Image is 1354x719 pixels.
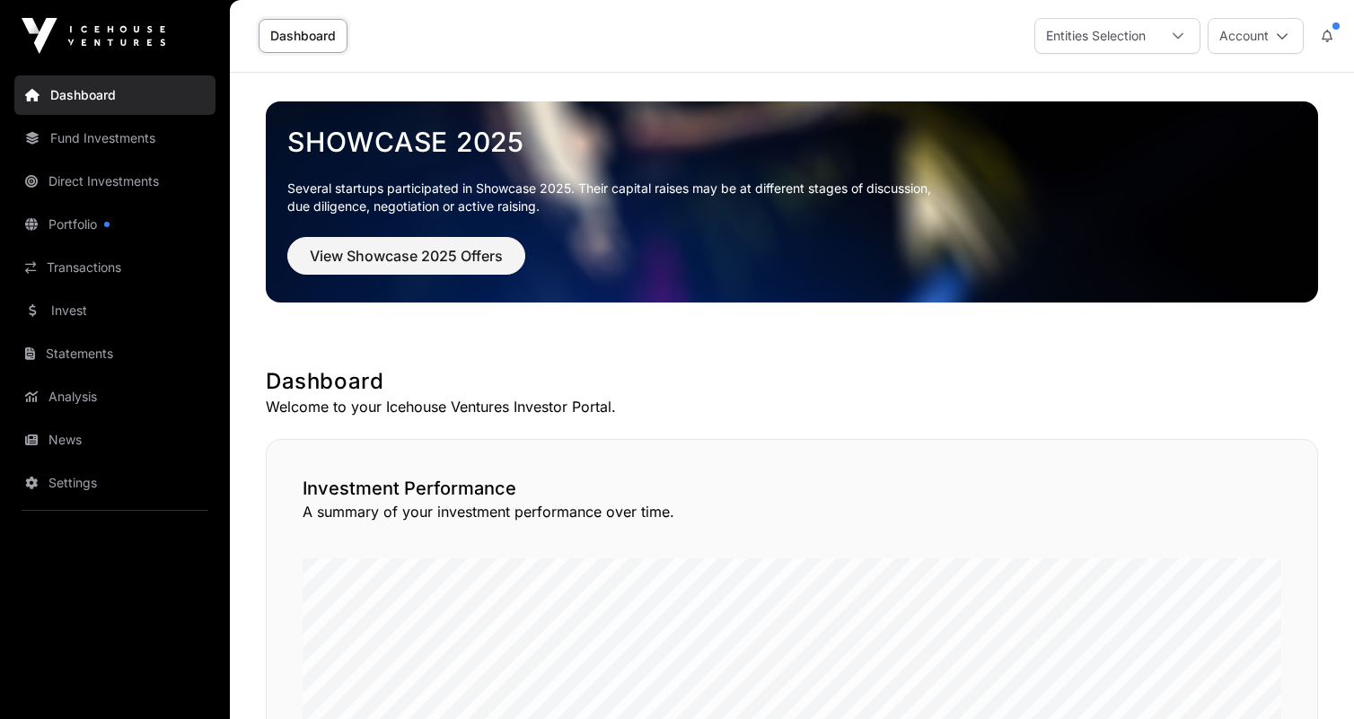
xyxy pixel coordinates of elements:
a: Portfolio [14,205,215,244]
a: View Showcase 2025 Offers [287,255,525,273]
a: Statements [14,334,215,373]
span: View Showcase 2025 Offers [310,245,503,267]
p: A summary of your investment performance over time. [303,501,1281,522]
img: Icehouse Ventures Logo [22,18,165,54]
p: Several startups participated in Showcase 2025. Their capital raises may be at different stages o... [287,180,1297,215]
div: Entities Selection [1035,19,1156,53]
a: Fund Investments [14,118,215,158]
h2: Investment Performance [303,476,1281,501]
button: View Showcase 2025 Offers [287,237,525,275]
a: Invest [14,291,215,330]
a: Dashboard [14,75,215,115]
a: Analysis [14,377,215,416]
a: Dashboard [259,19,347,53]
a: Showcase 2025 [287,126,1297,158]
button: Account [1208,18,1304,54]
p: Welcome to your Icehouse Ventures Investor Portal. [266,396,1318,417]
a: Transactions [14,248,215,287]
a: News [14,420,215,460]
img: Showcase 2025 [266,101,1318,303]
a: Direct Investments [14,162,215,201]
h1: Dashboard [266,367,1318,396]
a: Settings [14,463,215,503]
